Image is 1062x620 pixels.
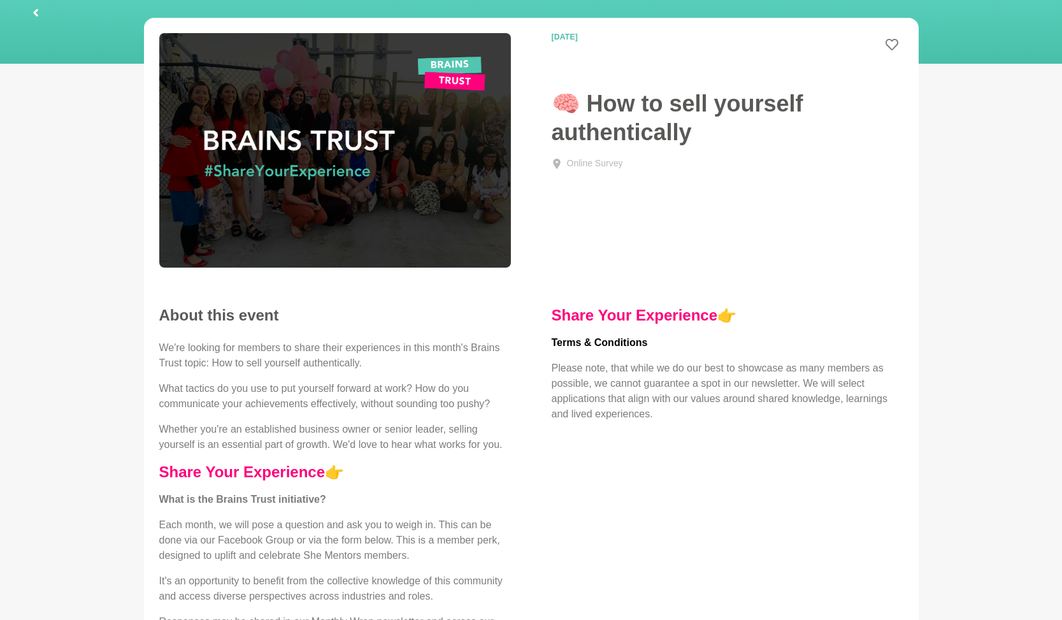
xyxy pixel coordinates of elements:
[552,306,718,324] a: Share Your Experience
[159,33,511,268] img: Brains Trust - She Mentors - Share Your Experience
[159,422,511,452] p: Whether you're an established business owner or senior leader, selling yourself is an essential p...
[552,306,903,325] h4: 👉
[159,517,511,563] p: Each month, we will pose a question and ask you to weigh in. This can be done via our Facebook Gr...
[159,463,511,482] h4: 👉
[159,340,511,371] p: We're looking for members to share their experiences in this month's Brains Trust topic: How to s...
[552,361,903,422] p: Please note, that while we do our best to showcase as many members as possible, we cannot guarant...
[159,494,326,505] strong: What is the Brains Trust initiative?
[159,573,511,604] p: It's an opportunity to benefit from the collective knowledge of this community and access diverse...
[552,337,648,348] strong: Terms & Conditions
[159,306,511,325] h2: About this event
[159,463,326,480] a: Share Your Experience
[552,89,903,147] h1: 🧠 How to sell yourself authentically
[159,381,511,412] p: What tactics do you use to put yourself forward at work? How do you communicate your achievements...
[552,33,707,41] time: [DATE]
[567,157,623,170] div: Online Survey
